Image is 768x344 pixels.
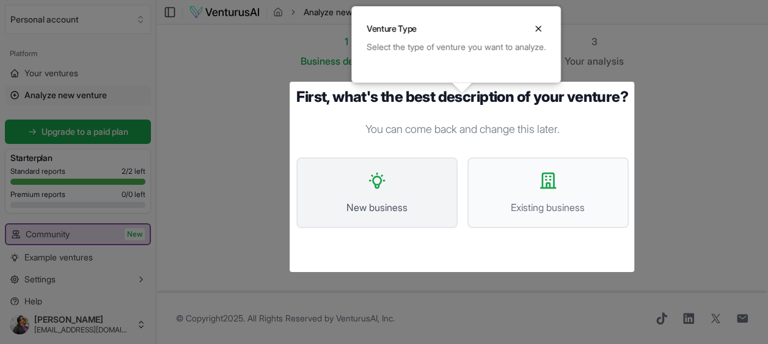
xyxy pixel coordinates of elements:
[5,120,151,144] a: Upgrade to a paid plan
[5,63,151,83] a: Your ventures
[565,54,585,68] span: Your
[587,55,624,67] span: analysis
[24,295,42,307] span: Help
[296,121,629,138] p: You can come back and change this later.
[273,6,384,18] nav: breadcrumb
[6,224,150,244] a: CommunityNew
[296,88,629,106] h1: First, what's the best description of your venture?
[5,310,151,339] button: [PERSON_NAME][EMAIL_ADDRESS][DOMAIN_NAME]
[24,67,78,79] span: Your ventures
[5,270,151,289] button: Settings
[296,157,458,228] button: New business
[467,157,629,228] button: Existing business
[10,167,65,176] span: Standard reports
[176,312,395,324] span: © Copyright 2025 . All Rights Reserved by .
[531,21,546,36] button: Close
[42,126,128,138] span: Upgrade to a paid plan
[304,6,384,18] span: Analyze new venture
[5,44,151,63] div: Platform
[24,273,56,285] span: Settings
[5,85,151,105] a: Analyze new venture
[26,228,70,240] span: Community
[5,5,151,34] button: Select an organization
[34,314,131,325] span: [PERSON_NAME]
[24,251,93,263] span: Example ventures
[301,34,392,49] div: 1
[10,315,29,334] img: ACg8ocKUb0HnN-ll4Efg-WIZVrtD7QKFScKBYx0plzDviEhN2PL0_qKF=s96-c
[24,89,107,101] span: Analyze new venture
[125,228,145,240] span: New
[189,5,260,20] img: logo
[367,41,546,53] div: Select the type of venture you want to analyze.
[10,152,145,164] h3: Starter plan
[5,248,151,267] a: Example ventures
[336,313,393,323] a: VenturusAI, Inc
[310,200,444,215] span: New business
[481,200,615,215] span: Existing business
[565,34,624,49] div: 3
[122,167,145,176] span: 2 / 2 left
[301,54,340,68] span: Business
[343,55,392,67] span: description
[10,190,65,199] span: Premium reports
[122,190,145,199] span: 0 / 0 left
[367,23,417,35] h3: Venture Type
[34,325,131,335] span: [EMAIL_ADDRESS][DOMAIN_NAME]
[5,292,151,311] a: Help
